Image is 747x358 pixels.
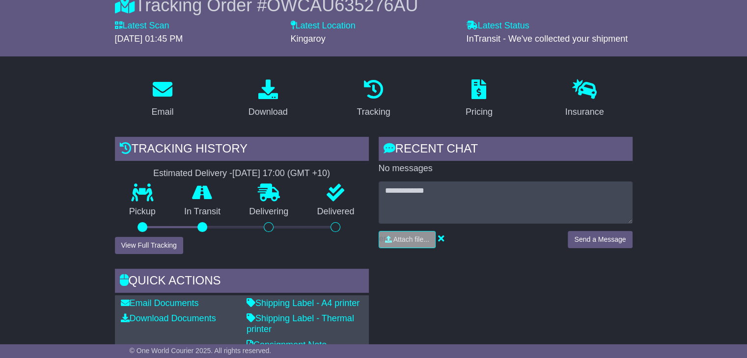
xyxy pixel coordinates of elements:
div: Tracking [357,105,390,119]
a: Email Documents [121,298,199,308]
button: View Full Tracking [115,237,183,254]
div: Download [249,105,288,119]
a: Tracking [350,76,396,122]
div: Tracking history [115,137,369,163]
a: Shipping Label - Thermal printer [247,313,354,334]
a: Download Documents [121,313,216,323]
label: Latest Status [467,21,529,31]
p: In Transit [170,206,235,217]
a: Consignment Note [247,340,327,350]
span: [DATE] 01:45 PM [115,34,183,44]
p: Delivered [303,206,368,217]
span: © One World Courier 2025. All rights reserved. [130,347,272,355]
span: Kingaroy [291,34,326,44]
div: Email [151,105,173,119]
p: Pickup [115,206,170,217]
a: Pricing [459,76,499,122]
a: Insurance [559,76,610,122]
label: Latest Location [291,21,356,31]
label: Latest Scan [115,21,169,31]
div: Estimated Delivery - [115,168,369,179]
a: Email [145,76,180,122]
div: RECENT CHAT [379,137,633,163]
button: Send a Message [568,231,632,248]
p: No messages [379,163,633,174]
div: Insurance [565,105,604,119]
div: [DATE] 17:00 (GMT +10) [232,168,330,179]
a: Download [242,76,294,122]
div: Quick Actions [115,269,369,295]
a: Shipping Label - A4 printer [247,298,360,308]
p: Delivering [235,206,303,217]
div: Pricing [466,105,493,119]
span: InTransit - We've collected your shipment [467,34,628,44]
